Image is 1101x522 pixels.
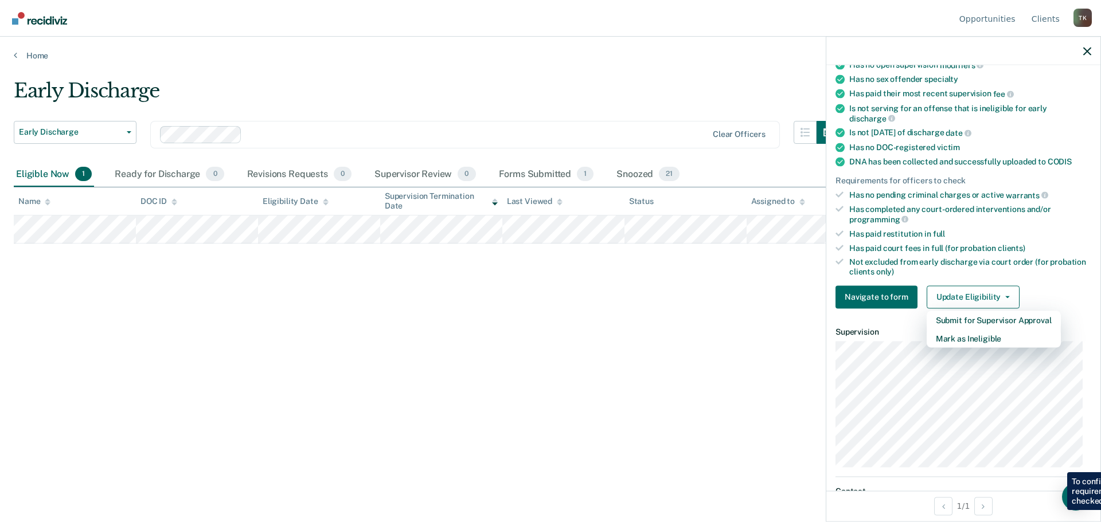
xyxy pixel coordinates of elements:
[849,257,1091,277] div: Not excluded from early discharge via court order (for probation clients
[937,142,960,151] span: victim
[14,79,840,112] div: Early Discharge
[497,162,596,187] div: Forms Submitted
[614,162,682,187] div: Snoozed
[946,128,971,138] span: date
[372,162,478,187] div: Supervisor Review
[385,191,498,211] div: Supervision Termination Date
[974,497,993,515] button: Next Opportunity
[263,197,329,206] div: Eligibility Date
[19,127,122,137] span: Early Discharge
[924,74,958,84] span: specialty
[998,243,1025,252] span: clients)
[849,103,1091,123] div: Is not serving for an offense that is ineligible for early
[1062,483,1090,511] div: Open Intercom Messenger
[927,311,1061,329] button: Submit for Supervisor Approval
[835,175,1091,185] div: Requirements for officers to check
[835,285,918,308] button: Navigate to form
[876,267,894,276] span: only)
[458,167,475,182] span: 0
[927,285,1020,308] button: Update Eligibility
[112,162,226,187] div: Ready for Discharge
[849,113,895,123] span: discharge
[1073,9,1092,27] button: Profile dropdown button
[1006,190,1048,199] span: warrants
[14,50,1087,61] a: Home
[1073,9,1092,27] div: T K
[849,229,1091,238] div: Has paid restitution in
[934,497,952,515] button: Previous Opportunity
[18,197,50,206] div: Name
[933,229,945,238] span: full
[835,285,922,308] a: Navigate to form link
[849,128,1091,138] div: Is not [DATE] of discharge
[334,167,352,182] span: 0
[245,162,354,187] div: Revisions Requests
[835,486,1091,496] dt: Contact
[14,162,94,187] div: Eligible Now
[751,197,805,206] div: Assigned to
[629,197,654,206] div: Status
[849,142,1091,152] div: Has no DOC-registered
[659,167,680,182] span: 21
[849,214,908,223] span: programming
[1048,156,1072,166] span: CODIS
[12,12,67,25] img: Recidiviz
[826,490,1100,521] div: 1 / 1
[849,190,1091,200] div: Has no pending criminal charges or active
[927,311,1061,347] div: Dropdown Menu
[849,243,1091,253] div: Has paid court fees in full (for probation
[713,129,766,139] div: Clear officers
[849,74,1091,84] div: Has no sex offender
[849,205,1091,224] div: Has completed any court-ordered interventions and/or
[507,197,563,206] div: Last Viewed
[849,156,1091,166] div: DNA has been collected and successfully uploaded to
[927,329,1061,347] button: Mark as Ineligible
[140,197,177,206] div: DOC ID
[849,89,1091,99] div: Has paid their most recent supervision
[993,89,1014,99] span: fee
[577,167,594,182] span: 1
[75,167,92,182] span: 1
[206,167,224,182] span: 0
[835,327,1091,336] dt: Supervision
